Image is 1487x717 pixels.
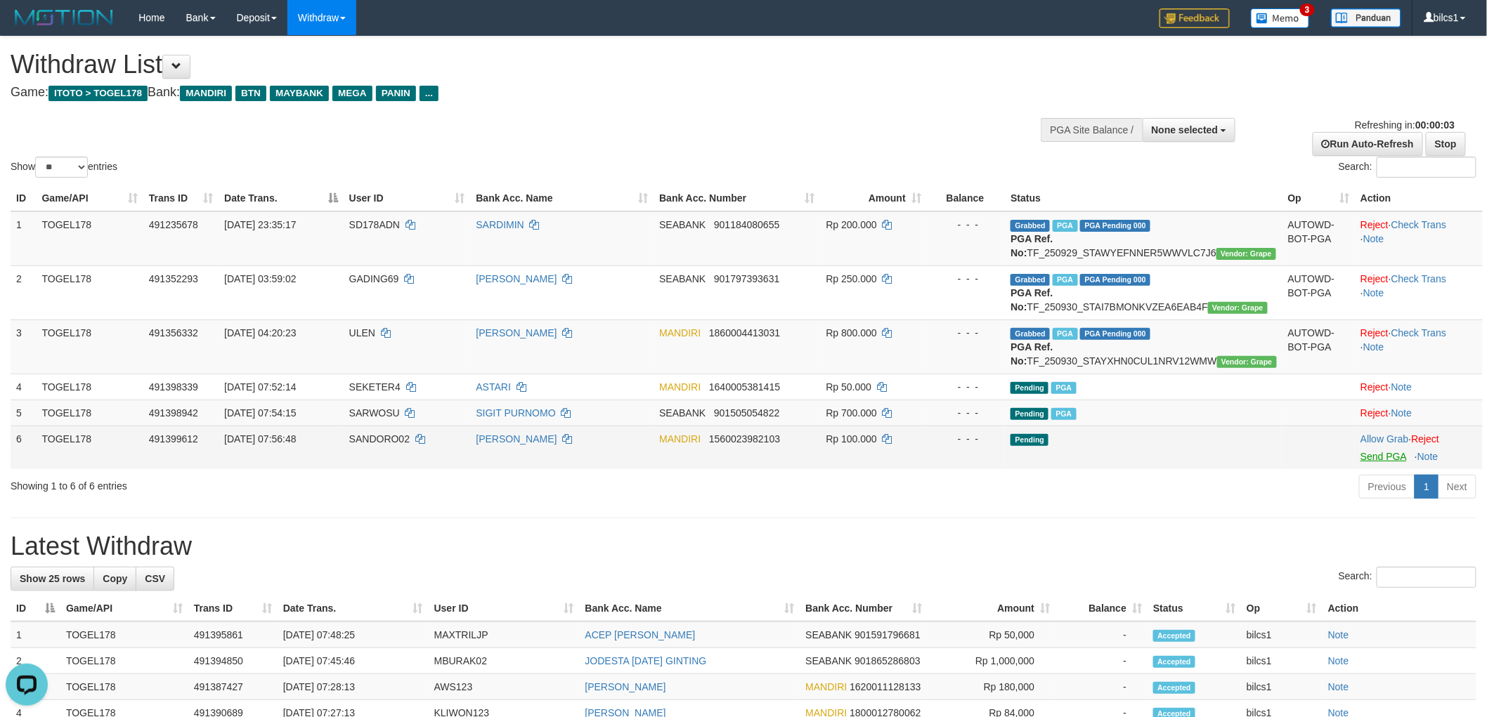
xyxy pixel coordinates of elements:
[933,272,1000,286] div: - - -
[805,655,852,666] span: SEABANK
[928,621,1056,648] td: Rp 50,000
[1251,8,1310,28] img: Button%20Memo.svg
[60,674,188,700] td: TOGEL178
[1361,327,1389,338] a: Reject
[224,381,296,393] span: [DATE] 07:52:14
[1283,185,1355,211] th: Op: activate to sort column ascending
[855,655,920,666] span: Copy 901865286803 to clipboard
[429,648,580,674] td: MBURAK02
[659,407,706,419] span: SEABANK
[821,185,927,211] th: Amount: activate to sort column ascending
[1361,451,1406,462] a: Send PGA
[136,567,174,591] a: CSV
[224,327,296,338] span: [DATE] 04:20:23
[149,433,198,445] span: 491399612
[1377,567,1476,588] input: Search:
[805,681,847,692] span: MANDIRI
[1153,682,1195,694] span: Accepted
[1056,596,1148,621] th: Balance: activate to sort column ascending
[429,674,580,700] td: AWS123
[11,473,609,493] div: Showing 1 to 6 of 6 entries
[1011,408,1048,420] span: Pending
[1011,233,1053,258] b: PGA Ref. No:
[149,381,198,393] span: 491398339
[37,320,143,374] td: TOGEL178
[1426,132,1466,156] a: Stop
[933,326,1000,340] div: - - -
[933,218,1000,232] div: - - -
[224,433,296,445] span: [DATE] 07:56:48
[429,596,580,621] th: User ID: activate to sort column ascending
[927,185,1006,211] th: Balance
[143,185,219,211] th: Trans ID: activate to sort column ascending
[1241,596,1323,621] th: Op: activate to sort column ascending
[11,532,1476,560] h1: Latest Withdraw
[349,407,400,419] span: SARWOSU
[1328,629,1349,640] a: Note
[1361,433,1411,445] span: ·
[709,327,780,338] span: Copy 1860004413031 to clipboard
[11,157,117,178] label: Show entries
[1438,475,1476,499] a: Next
[585,655,707,666] a: JODESTA [DATE] GINTING
[709,433,780,445] span: Copy 1560023982103 to clipboard
[11,86,978,100] h4: Game: Bank:
[1005,265,1282,320] td: TF_250930_STAI7BMONKVZEA6EAB4F
[60,621,188,648] td: TOGEL178
[1355,400,1483,426] td: ·
[1053,220,1077,232] span: Marked by bilcs1
[349,219,400,230] span: SD178ADN
[659,433,701,445] span: MANDIRI
[1011,434,1048,446] span: Pending
[470,185,654,211] th: Bank Acc. Name: activate to sort column ascending
[1417,451,1439,462] a: Note
[1361,381,1389,393] a: Reject
[1241,621,1323,648] td: bilcs1
[659,219,706,230] span: SEABANK
[11,211,37,266] td: 1
[149,327,198,338] span: 491356332
[714,219,779,230] span: Copy 901184080655 to clipboard
[1053,274,1077,286] span: Marked by bilcs1
[60,596,188,621] th: Game/API: activate to sort column ascending
[1153,630,1195,642] span: Accepted
[11,7,117,28] img: MOTION_logo.png
[1080,328,1150,340] span: PGA Pending
[11,185,37,211] th: ID
[855,629,920,640] span: Copy 901591796681 to clipboard
[11,265,37,320] td: 2
[349,381,401,393] span: SEKETER4
[60,648,188,674] td: TOGEL178
[429,621,580,648] td: MAXTRILJP
[933,432,1000,446] div: - - -
[1011,220,1050,232] span: Grabbed
[1241,648,1323,674] td: bilcs1
[37,374,143,400] td: TOGEL178
[1391,327,1447,338] a: Check Trans
[826,273,877,284] span: Rp 250.000
[1313,132,1423,156] a: Run Auto-Refresh
[11,426,37,469] td: 6
[1005,320,1282,374] td: TF_250930_STAYXHN0CUL1NRV12WMW
[1363,341,1384,353] a: Note
[11,51,978,79] h1: Withdraw List
[1391,219,1447,230] a: Check Trans
[476,219,524,230] a: SARDIMIN
[37,265,143,320] td: TOGEL178
[1208,302,1268,314] span: Vendor URL: https://settle31.1velocity.biz
[1041,118,1142,142] div: PGA Site Balance /
[585,629,696,640] a: ACEP [PERSON_NAME]
[476,381,511,393] a: ASTARI
[1412,433,1440,445] a: Reject
[224,219,296,230] span: [DATE] 23:35:17
[1011,382,1048,394] span: Pending
[332,86,372,101] span: MEGA
[1080,274,1150,286] span: PGA Pending
[1051,382,1076,394] span: PGA
[1152,124,1219,136] span: None selected
[1391,407,1413,419] a: Note
[476,407,555,419] a: SIGIT PURNOMO
[145,573,165,584] span: CSV
[1011,328,1050,340] span: Grabbed
[928,596,1056,621] th: Amount: activate to sort column ascending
